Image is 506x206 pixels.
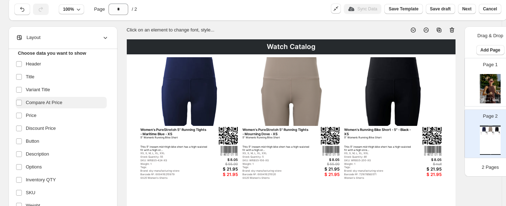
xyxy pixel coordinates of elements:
[63,6,74,12] span: 100%
[203,167,238,172] div: $ 21.95
[140,163,207,166] div: Weight: 1
[499,133,500,134] img: barcode
[242,173,309,176] div: Barcode №: 669416211020
[305,172,339,177] div: $ 21.95
[26,112,37,119] span: Price
[140,152,207,155] div: XS, S, M, L, XL, XXL
[407,162,442,166] div: $ null
[344,159,411,162] div: SKU: WRBS5-200-XS
[426,4,455,14] button: Save draft
[384,4,423,14] button: Save Template
[140,159,207,162] div: SKU: WRBS5-424-XS
[26,151,49,158] span: Description
[127,26,215,34] p: Click on an element to change font, style...
[203,158,238,162] div: $ 8.05
[132,6,137,13] span: / 2
[482,164,499,171] p: 2 Pages
[344,57,442,126] img: primaryImage
[140,173,207,176] div: Barcode №: 669416210979
[242,163,309,166] div: Weight: 1
[305,167,339,172] div: $ 21.95
[26,60,41,68] span: Header
[423,127,442,145] img: qrcode
[476,45,505,55] button: Add Page
[481,47,500,53] span: Add Page
[203,162,238,166] div: $ 55.00
[344,177,411,180] div: Women's Shorts
[26,138,39,145] span: Button
[26,99,62,106] span: Compare At Price
[344,152,411,155] div: XS, S, M, L, XL, XXL
[481,134,485,134] div: Barcode №: 669416210979
[344,163,411,166] div: Weight: 1
[479,4,501,14] button: Cancel
[242,128,309,136] div: Women's PureStretch 5" Running Tights - Mourning Dove - XS
[26,73,34,80] span: Title
[242,156,309,159] div: Stock Quantity: 5
[483,6,497,12] span: Cancel
[389,6,418,12] span: Save Template
[140,156,207,159] div: Stock Quantity: 55
[481,127,487,131] img: primaryImage
[480,126,501,127] div: Watch Catalog
[486,133,487,134] img: barcode
[407,172,442,177] div: $ 21.95
[203,172,238,177] div: $ 21.95
[407,167,442,172] div: $ 21.95
[140,170,207,173] div: Brand: sky-manufacturing-store
[344,170,411,173] div: Brand: sky-manufacturing-store
[242,152,309,155] div: XS, S, M, L, XL, XXL
[242,136,309,152] div: 5” Women’s Running Bike Short This 5” inseam mid-thigh bike short has a high-waisted fit with a h...
[480,154,501,155] div: Watch Catalog | Page undefined
[344,173,411,176] div: Barcode №: 721678583571
[407,158,442,162] div: $ 8.05
[140,128,207,136] div: Women's PureStretch 5" Running Tights - Maritime Blue - XS
[59,4,84,14] button: 100%
[462,6,472,12] span: Next
[344,128,411,136] div: Women's Running Bike Short - 5" - Black - XS
[498,132,500,133] img: qrcode
[321,127,340,145] img: qrcode
[127,39,456,54] div: Watch Catalog
[94,6,105,13] span: Page
[26,86,50,93] span: Variant Title
[220,146,237,156] img: barcode
[305,158,339,162] div: $ 8.05
[483,113,498,120] p: Page 2
[140,177,207,180] div: SS25 Women's Shorts
[477,32,503,39] p: Drag & Drop
[458,4,476,14] button: Next
[140,166,207,169] div: Tags:
[242,159,309,162] div: SKU: WRBS5-106-XS
[305,162,339,166] div: $ 55.00
[26,125,56,132] span: Discount Price
[219,127,238,145] img: qrcode
[242,170,309,173] div: Brand: sky-manufacturing-store
[480,74,501,103] img: cover page
[486,132,487,133] img: qrcode
[481,132,485,133] div: 5” Women’s Running Bike Short This 5” inseam mid-thigh bike short has a high-waisted fit with a h...
[140,136,207,152] div: 5” Women’s Running Bike Short This 5” inseam mid-thigh bike short has a high-waisted fit with a h...
[424,146,441,156] img: barcode
[322,146,339,156] img: barcode
[26,163,42,171] span: Options
[494,134,498,134] div: Barcode №: 721678583571
[430,6,451,12] span: Save draft
[140,57,238,126] img: primaryImage
[242,177,309,180] div: SS25 Women's Shorts
[487,132,492,133] div: 5” Women’s Running Bike Short This 5” inseam mid-thigh bike short has a high-waisted fit with a h...
[344,166,411,169] div: Tags:
[487,134,492,134] div: Barcode №: 669416211020
[494,132,498,133] div: 5” Women’s Running Bike Short This 5” inseam mid-thigh bike short has a high-waisted fit with a h...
